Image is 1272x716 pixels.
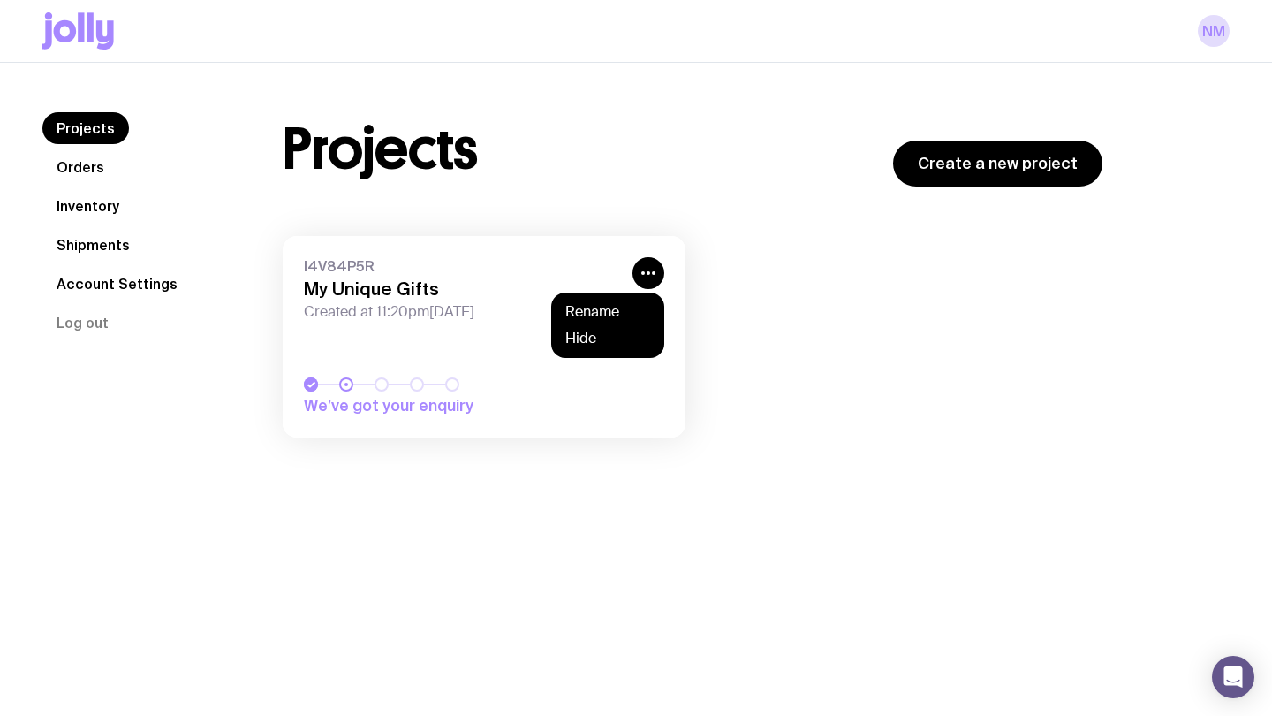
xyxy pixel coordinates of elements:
[42,190,133,222] a: Inventory
[42,229,144,261] a: Shipments
[42,268,192,300] a: Account Settings
[304,395,551,416] span: We’ve got your enquiry
[1198,15,1230,47] a: NM
[42,112,129,144] a: Projects
[1212,656,1254,698] div: Open Intercom Messenger
[304,303,622,321] span: Created at 11:20pm[DATE]
[283,121,478,178] h1: Projects
[42,307,123,339] button: Log out
[565,303,650,321] button: Rename
[42,151,118,183] a: Orders
[304,278,622,300] h3: My Unique Gifts
[565,330,650,347] button: Hide
[304,257,622,275] span: I4V84P5R
[283,236,685,438] a: I4V84P5RMy Unique GiftsCreated at 11:20pm[DATE]We’ve got your enquiry
[893,141,1102,187] a: Create a new project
